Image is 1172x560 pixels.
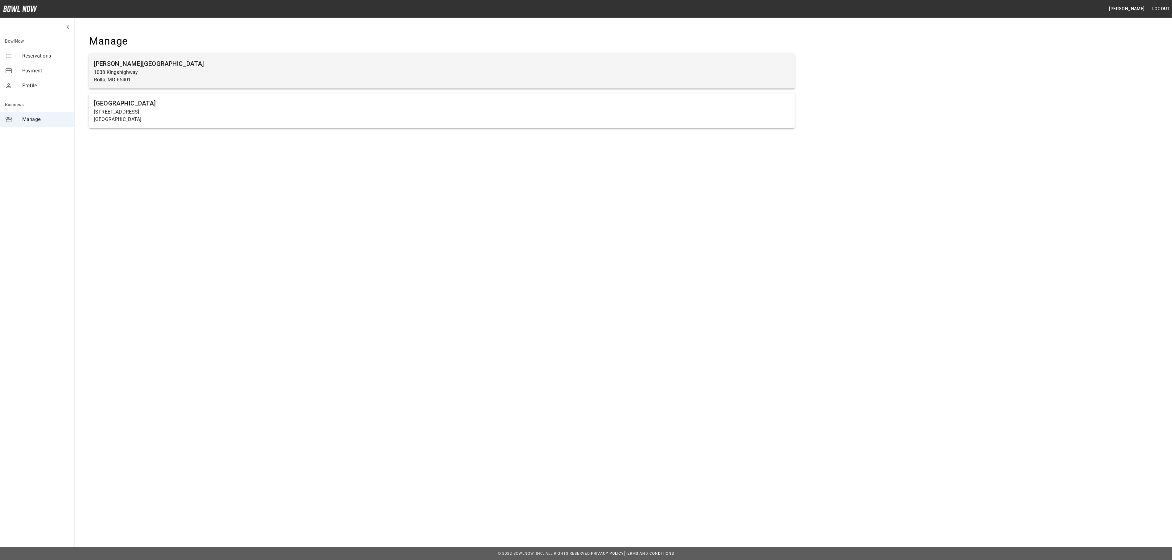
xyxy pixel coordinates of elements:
span: Payment [22,67,69,75]
p: [STREET_ADDRESS] [94,108,790,116]
span: Manage [22,116,69,123]
p: 1038 Kingshighway [94,69,790,76]
button: Logout [1150,3,1172,15]
h6: [PERSON_NAME][GEOGRAPHIC_DATA] [94,59,790,69]
h6: [GEOGRAPHIC_DATA] [94,98,790,108]
p: Rolla, MO 65401 [94,76,790,84]
p: [GEOGRAPHIC_DATA] [94,116,790,123]
img: logo [3,6,37,12]
span: © 2022 BowlNow, Inc. All Rights Reserved. [498,551,591,556]
a: Privacy Policy [591,551,624,556]
h4: Manage [89,35,795,48]
a: Terms and Conditions [625,551,674,556]
button: [PERSON_NAME] [1106,3,1147,15]
span: Reservations [22,52,69,60]
span: Profile [22,82,69,89]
